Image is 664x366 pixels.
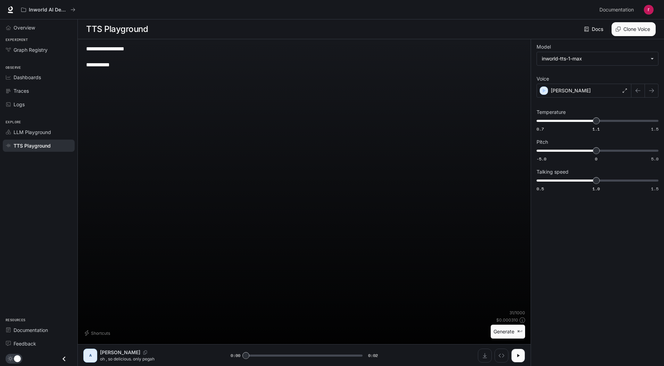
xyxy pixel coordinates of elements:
h1: TTS Playground [86,22,148,36]
a: Graph Registry [3,44,75,56]
a: Traces [3,85,75,97]
p: oh , so delicious. only pegah [100,356,214,362]
button: Download audio [478,349,492,363]
button: Generate⌘⏎ [491,325,525,339]
button: Copy Voice ID [140,350,150,355]
p: Voice [537,76,549,81]
button: Shortcuts [83,327,113,339]
a: Documentation [3,324,75,336]
span: 5.0 [651,156,658,162]
span: 0.5 [537,186,544,192]
a: Feedback [3,338,75,350]
div: inworld-tts-1-max [537,52,658,65]
span: Overview [14,24,35,31]
div: inworld-tts-1-max [542,55,647,62]
p: ⌘⏎ [517,330,522,334]
button: User avatar [642,3,656,17]
span: Documentation [14,326,48,334]
span: Feedback [14,340,36,347]
a: Logs [3,98,75,110]
span: 1.5 [651,126,658,132]
a: Docs [583,22,606,36]
span: 0 [595,156,597,162]
button: All workspaces [18,3,78,17]
p: Talking speed [537,169,568,174]
p: [PERSON_NAME] [551,87,591,94]
p: $ 0.000310 [496,317,518,323]
span: Dashboards [14,74,41,81]
div: A [85,350,96,361]
span: 1.0 [592,186,600,192]
a: TTS Playground [3,140,75,152]
a: Documentation [597,3,639,17]
span: 0.7 [537,126,544,132]
p: 31 / 1000 [509,310,525,316]
a: Dashboards [3,71,75,83]
span: Graph Registry [14,46,48,53]
span: -5.0 [537,156,546,162]
p: Pitch [537,140,548,144]
button: Clone Voice [612,22,656,36]
span: LLM Playground [14,128,51,136]
p: Model [537,44,551,49]
span: 0:02 [368,352,378,359]
span: 0:00 [231,352,240,359]
p: Temperature [537,110,566,115]
span: 1.5 [651,186,658,192]
span: Traces [14,87,29,94]
p: Inworld AI Demos [29,7,68,13]
img: User avatar [644,5,654,15]
span: TTS Playground [14,142,51,149]
p: [PERSON_NAME] [100,349,140,356]
span: Dark mode toggle [14,355,21,362]
span: Logs [14,101,25,108]
span: 1.1 [592,126,600,132]
span: Documentation [599,6,634,14]
button: Inspect [495,349,508,363]
a: LLM Playground [3,126,75,138]
button: Close drawer [56,352,72,366]
a: Overview [3,22,75,34]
